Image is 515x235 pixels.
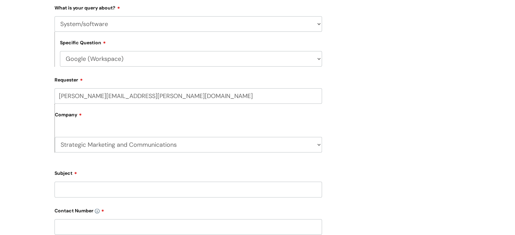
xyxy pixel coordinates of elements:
img: info-icon.svg [95,209,100,213]
label: Contact Number [55,206,322,214]
label: Company [55,110,322,125]
label: Specific Question [60,39,106,46]
label: Requester [55,75,322,83]
input: Email [55,88,322,104]
label: What is your query about? [55,3,322,11]
label: Subject [55,168,322,176]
